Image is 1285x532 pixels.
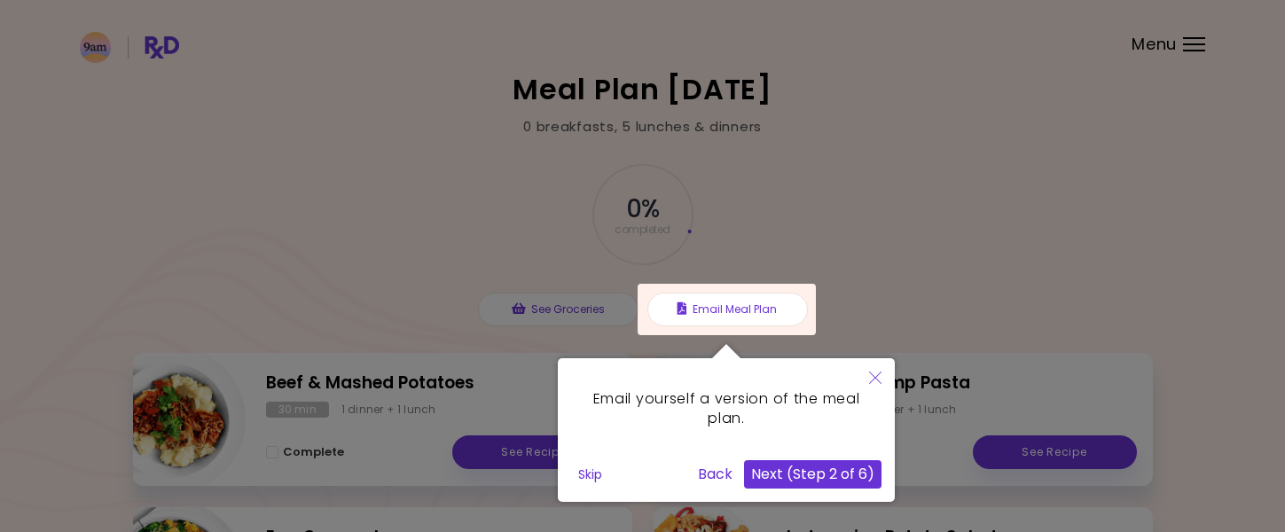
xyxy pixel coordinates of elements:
[558,358,895,502] div: Email yourself a version of the meal plan.
[744,460,881,489] button: Next (Step 2 of 6)
[856,358,895,400] button: Close
[571,372,881,447] div: Email yourself a version of the meal plan.
[571,461,609,488] button: Skip
[691,460,740,489] button: Back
